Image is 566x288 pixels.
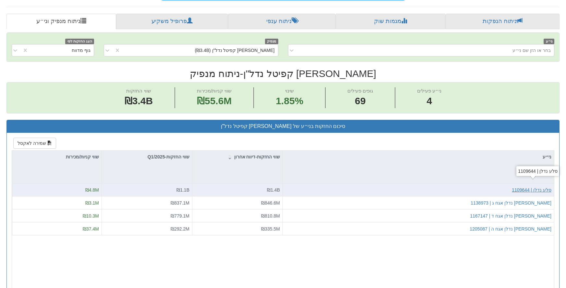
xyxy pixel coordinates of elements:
[417,88,441,94] span: ני״ע פעילים
[197,88,232,94] span: שווי קניות/מכירות
[83,213,99,218] span: ₪10.3M
[261,226,280,231] span: ₪335.5M
[417,94,441,108] span: 4
[516,166,559,176] div: סלע נדלן | 1109644
[6,14,116,29] a: ניתוח מנפיק וני״ע
[116,14,228,29] a: פרופיל משקיע
[83,226,99,231] span: ₪37.4M
[265,39,278,44] span: מנפיק
[512,47,551,54] div: בחר או הזן שם ני״ע
[176,187,189,193] span: ₪1.1B
[72,47,90,54] div: גוף מדווח
[471,199,551,206] button: [PERSON_NAME] נדלן אגח ג | 1138973
[261,213,280,218] span: ₪810.8M
[197,95,232,106] span: ₪55.6M
[6,68,560,79] h2: [PERSON_NAME] קפיטל נדל"ן - ניתוח מנפיק
[126,88,151,94] span: שווי החזקות
[12,151,102,163] div: שווי קניות/מכירות
[544,39,554,44] span: ני״ע
[335,14,445,29] a: מגמות שוק
[283,151,554,163] div: ני״ע
[261,200,280,205] span: ₪846.6M
[65,39,94,44] span: הצג החזקות לפי
[276,94,303,108] span: 1.85%
[85,200,99,205] span: ₪3.1M
[85,187,99,193] span: ₪4.8M
[512,187,551,193] button: סלע נדלן | 1109644
[347,94,373,108] span: 69
[470,212,551,219] button: [PERSON_NAME] נדלן אגח ד | 1167147
[446,14,560,29] a: ניתוח הנפקות
[347,88,373,94] span: גופים פעילים
[171,200,189,205] span: ₪837.1M
[12,123,554,129] h3: סיכום החזקות בני״ע של [PERSON_NAME] קפיטל נדל"ן
[125,95,153,106] span: ₪3.4B
[102,151,192,163] div: שווי החזקות-Q1/2025
[13,138,56,149] button: שמירה לאקסל
[228,14,335,29] a: ניתוח ענפי
[195,47,275,54] div: [PERSON_NAME] קפיטל נדל"ן (₪3.4B)
[171,226,189,231] span: ₪292.2M
[171,213,189,218] span: ₪779.1M
[470,225,551,232] button: [PERSON_NAME] נדלן אגח ה | 1205087
[267,187,280,193] span: ₪1.4B
[285,88,294,94] span: שינוי
[192,151,283,163] div: שווי החזקות-דיווח אחרון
